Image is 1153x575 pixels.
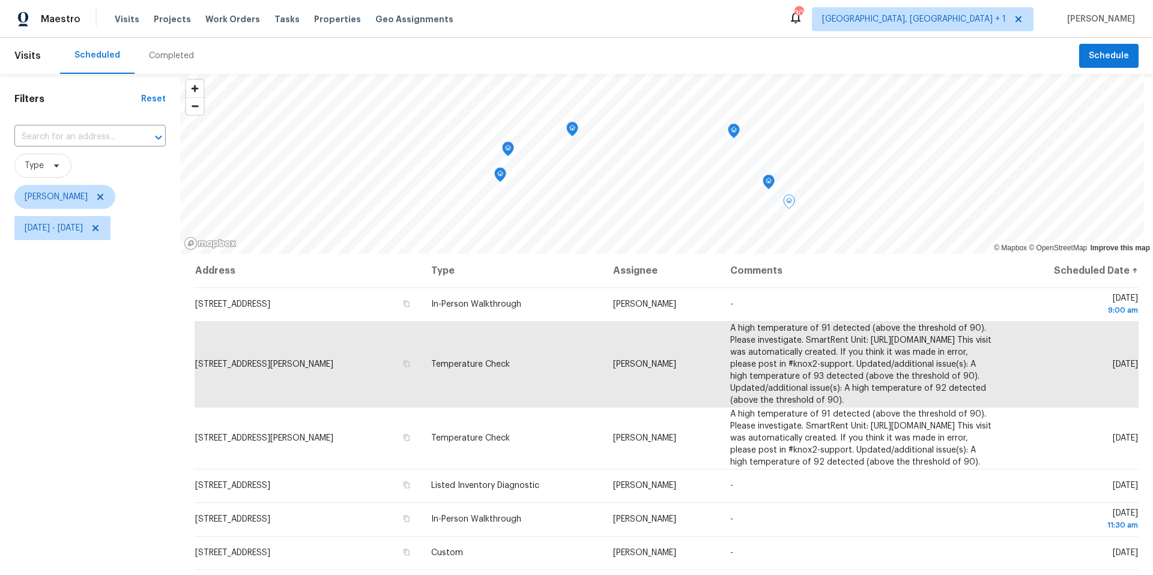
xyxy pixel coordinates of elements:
span: [DATE] [1113,481,1138,490]
span: [PERSON_NAME] [1062,13,1135,25]
span: A high temperature of 91 detected (above the threshold of 90). Please investigate. SmartRent Unit... [730,324,991,405]
span: In-Person Walkthrough [431,515,521,523]
span: [DATE] [1014,294,1138,316]
th: Scheduled Date ↑ [1004,254,1139,287]
span: Visits [14,43,41,69]
span: [GEOGRAPHIC_DATA], [GEOGRAPHIC_DATA] + 1 [822,13,1006,25]
div: 11:30 am [1014,519,1138,531]
div: Map marker [502,142,514,160]
span: - [730,515,733,523]
div: Completed [149,50,194,62]
button: Open [150,129,167,146]
span: Geo Assignments [375,13,453,25]
button: Copy Address [401,298,412,309]
span: [PERSON_NAME] [25,191,88,203]
div: Map marker [494,167,506,186]
div: Map marker [566,122,578,140]
span: [STREET_ADDRESS] [195,481,270,490]
span: [DATE] [1014,509,1138,531]
span: Schedule [1089,49,1129,64]
a: Mapbox homepage [184,236,237,250]
span: [PERSON_NAME] [613,481,676,490]
span: - [730,481,733,490]
a: Mapbox [994,244,1027,252]
span: Zoom out [186,98,204,115]
span: Maestro [41,13,80,25]
span: Temperature Check [431,434,510,442]
button: Zoom out [186,97,204,115]
span: [STREET_ADDRESS] [195,515,270,523]
div: Scheduled [74,49,120,61]
th: Assignee [604,254,721,287]
span: [DATE] [1113,549,1138,557]
h1: Filters [14,93,141,105]
span: Listed Inventory Diagnostic [431,481,539,490]
div: 9:00 am [1014,304,1138,316]
span: - [730,549,733,557]
span: [DATE] [1113,360,1138,369]
div: Map marker [783,194,795,213]
span: Temperature Check [431,360,510,369]
button: Schedule [1079,44,1139,68]
span: A high temperature of 91 detected (above the threshold of 90). Please investigate. SmartRent Unit... [730,410,991,466]
canvas: Map [180,74,1144,254]
span: [STREET_ADDRESS][PERSON_NAME] [195,360,333,369]
th: Address [195,254,422,287]
span: Projects [154,13,191,25]
div: Reset [141,93,166,105]
span: [STREET_ADDRESS] [195,300,270,309]
a: Improve this map [1091,244,1150,252]
button: Zoom in [186,80,204,97]
span: [STREET_ADDRESS][PERSON_NAME] [195,434,333,442]
button: Copy Address [401,513,412,524]
span: [PERSON_NAME] [613,515,676,523]
span: Custom [431,549,463,557]
div: 30 [794,7,803,19]
a: OpenStreetMap [1029,244,1087,252]
span: [PERSON_NAME] [613,300,676,309]
button: Copy Address [401,547,412,558]
span: [DATE] - [DATE] [25,222,83,234]
span: In-Person Walkthrough [431,300,521,309]
span: [PERSON_NAME] [613,360,676,369]
span: [STREET_ADDRESS] [195,549,270,557]
span: Tasks [274,15,300,23]
span: [DATE] [1113,434,1138,442]
button: Copy Address [401,480,412,490]
span: - [730,300,733,309]
button: Copy Address [401,358,412,369]
span: Visits [115,13,139,25]
th: Comments [721,254,1004,287]
button: Copy Address [401,432,412,443]
div: Map marker [763,175,775,193]
span: Work Orders [205,13,260,25]
div: Map marker [728,124,740,142]
span: [PERSON_NAME] [613,549,676,557]
th: Type [422,254,604,287]
input: Search for an address... [14,128,132,146]
span: [PERSON_NAME] [613,434,676,442]
span: Properties [314,13,361,25]
span: Type [25,160,44,172]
